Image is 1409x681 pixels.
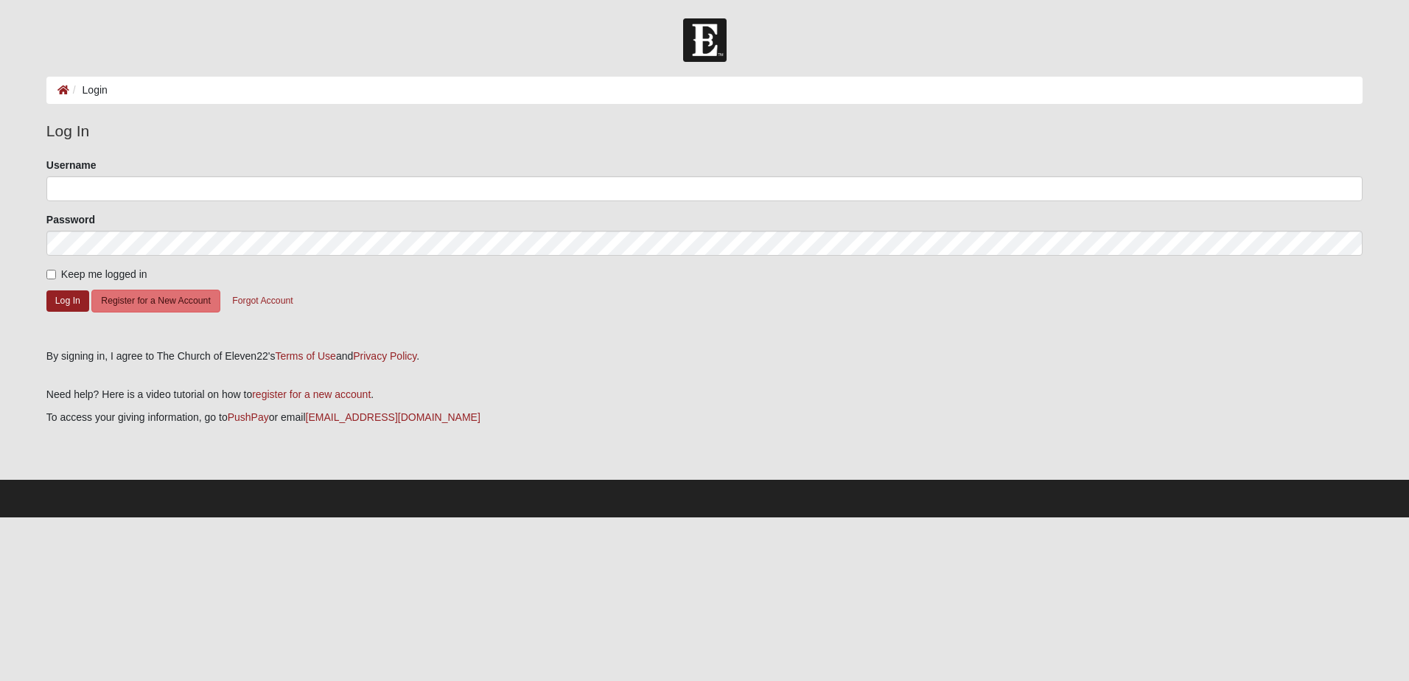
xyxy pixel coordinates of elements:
[46,387,1363,402] p: Need help? Here is a video tutorial on how to .
[275,350,335,362] a: Terms of Use
[46,349,1363,364] div: By signing in, I agree to The Church of Eleven22's and .
[46,270,56,279] input: Keep me logged in
[228,411,269,423] a: PushPay
[46,290,89,312] button: Log In
[91,290,220,312] button: Register for a New Account
[683,18,727,62] img: Church of Eleven22 Logo
[69,83,108,98] li: Login
[46,158,97,172] label: Username
[306,411,480,423] a: [EMAIL_ADDRESS][DOMAIN_NAME]
[46,410,1363,425] p: To access your giving information, go to or email
[61,268,147,280] span: Keep me logged in
[46,212,95,227] label: Password
[353,350,416,362] a: Privacy Policy
[252,388,371,400] a: register for a new account
[46,119,1363,143] legend: Log In
[223,290,302,312] button: Forgot Account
